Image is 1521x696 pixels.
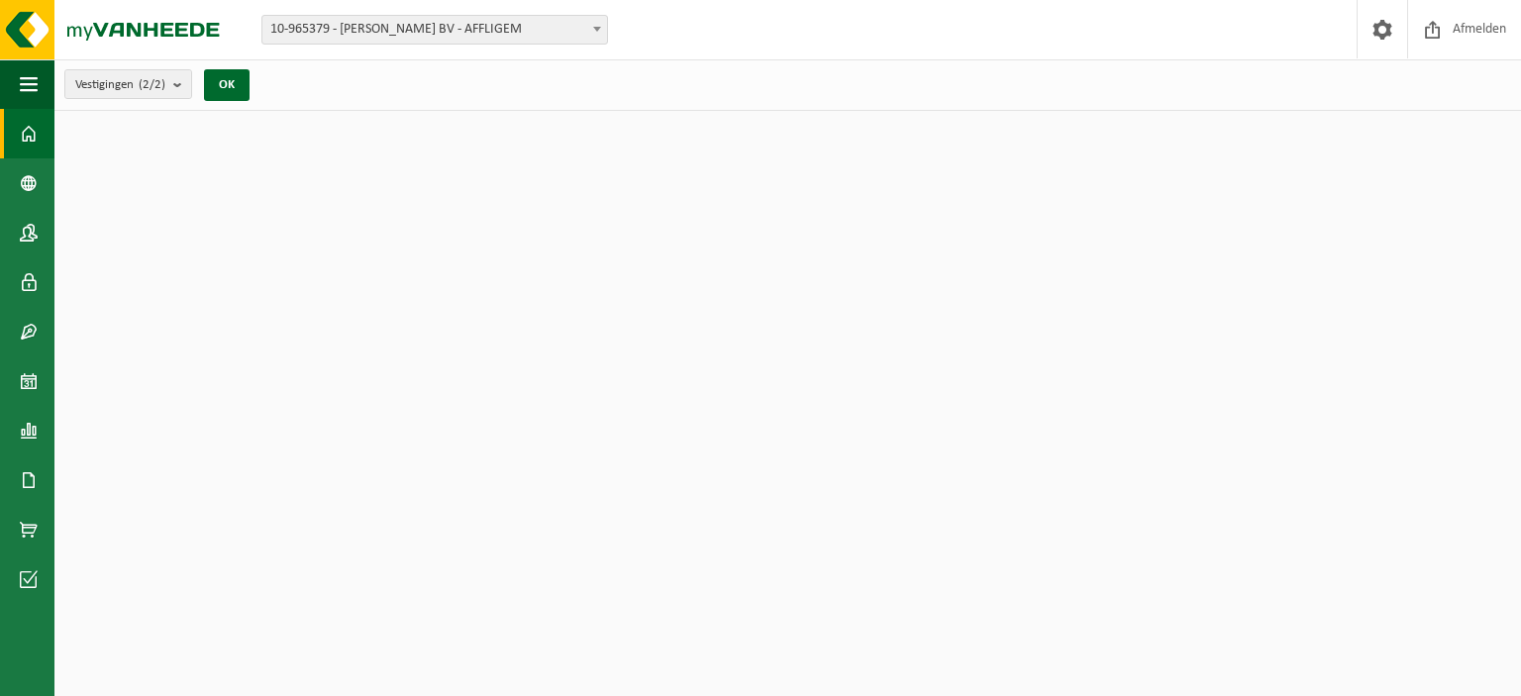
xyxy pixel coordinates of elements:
[262,16,607,44] span: 10-965379 - MICHAËL VAN VAERENBERGH BV - AFFLIGEM
[64,69,192,99] button: Vestigingen(2/2)
[139,78,165,91] count: (2/2)
[204,69,250,101] button: OK
[75,70,165,100] span: Vestigingen
[261,15,608,45] span: 10-965379 - MICHAËL VAN VAERENBERGH BV - AFFLIGEM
